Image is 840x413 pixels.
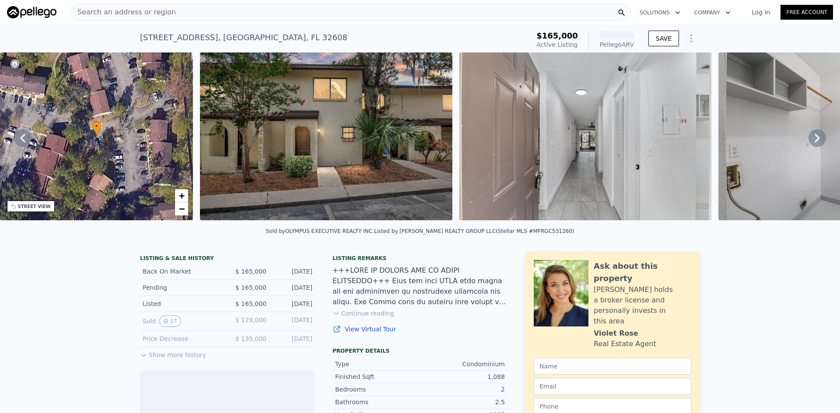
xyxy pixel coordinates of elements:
button: Show Options [682,30,700,47]
div: +++LORE IP DOLORS AME CO ADIPI ELITSEDDO+++ Eius tem inci UTLA etdo magna ali eni adminimven qu n... [332,265,507,307]
span: $ 165,000 [235,284,266,291]
div: Real Estate Agent [594,339,656,349]
div: LISTING & SALE HISTORY [140,255,315,264]
div: Property details [332,347,507,354]
div: Bedrooms [335,385,420,394]
div: [PERSON_NAME] holds a broker license and personally invests in this area [594,285,691,326]
div: 1,088 [420,372,505,381]
img: Sale: 146938395 Parcel: 24948093 [200,52,452,220]
span: Active Listing [537,41,578,48]
button: SAVE [648,31,679,46]
span: + [179,190,185,201]
span: $ 165,000 [235,300,266,307]
div: STREET VIEW [18,203,51,210]
a: View Virtual Tour [332,325,507,333]
div: [DATE] [273,267,312,276]
img: Sale: 146938395 Parcel: 24948093 [459,52,711,220]
button: View historical data [159,316,181,327]
a: Free Account [780,5,833,20]
span: $ 129,000 [235,316,266,323]
div: Listed by [PERSON_NAME] REALTY GROUP LLC (Stellar MLS #MFRGC531260) [374,228,574,234]
span: $165,000 [536,31,578,40]
div: Price Decrease [143,334,220,343]
a: Log In [741,8,780,17]
div: [DATE] [273,283,312,292]
div: Type [335,360,420,368]
div: Sold by OLYMPUS EXECUTIVE REALTY INC . [266,228,374,234]
div: Pellego ARV [599,40,634,49]
div: Condominium [420,360,505,368]
div: Listing remarks [332,255,507,262]
div: [STREET_ADDRESS] , [GEOGRAPHIC_DATA] , FL 32608 [140,31,347,44]
button: Solutions [633,5,687,21]
input: Name [534,358,691,375]
span: • [92,122,101,130]
div: Back On Market [143,267,220,276]
div: [DATE] [273,299,312,308]
img: Pellego [7,6,56,18]
span: − [179,203,185,214]
div: Violet Rose [594,328,638,339]
input: Email [534,378,691,395]
span: $ 135,000 [235,335,266,342]
button: Show more history [140,347,206,359]
span: $ 165,000 [235,268,266,275]
div: • [92,121,101,136]
div: Pending [143,283,220,292]
a: Zoom out [175,202,188,215]
div: Sold [143,316,220,327]
div: 2.5 [420,398,505,406]
button: Company [687,5,738,21]
div: [DATE] [273,334,312,343]
span: Search an address or region [70,7,176,17]
div: 2 [420,385,505,394]
a: Zoom in [175,189,188,202]
div: Ask about this property [594,260,691,285]
div: [DATE] [273,316,312,327]
div: Bathrooms [335,398,420,406]
div: Finished Sqft [335,372,420,381]
div: Listed [143,299,220,308]
button: Continue reading [332,309,394,318]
